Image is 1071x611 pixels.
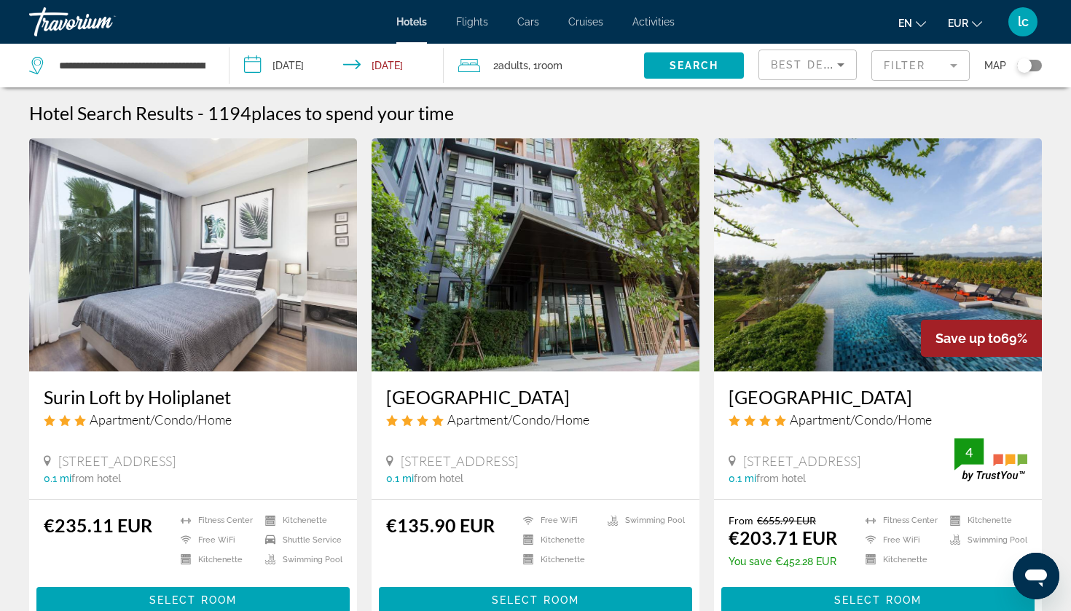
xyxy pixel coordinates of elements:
img: Hotel image [372,138,699,371]
button: Toggle map [1006,59,1042,72]
del: €655.99 EUR [757,514,816,527]
span: Room [538,60,562,71]
span: - [197,102,204,124]
a: Select Room [721,591,1035,607]
li: Free WiFi [516,514,600,527]
span: Apartment/Condo/Home [790,411,932,427]
a: Hotels [396,16,427,28]
span: Save up to [935,331,1001,346]
li: Swimming Pool [258,553,342,566]
img: Hotel image [29,138,357,371]
span: 0.1 mi [729,473,756,484]
span: You save [729,556,772,567]
span: en [898,17,912,29]
button: User Menu [1004,7,1042,37]
mat-select: Sort by [771,56,844,74]
li: Fitness Center [173,514,258,527]
li: Kitchenette [858,553,943,566]
span: 0.1 mi [386,473,414,484]
span: from hotel [414,473,463,484]
span: [STREET_ADDRESS] [401,453,518,469]
li: Kitchenette [516,553,600,566]
li: Kitchenette [258,514,342,527]
a: Select Room [36,591,350,607]
p: €452.28 EUR [729,556,837,567]
li: Kitchenette [173,553,258,566]
span: Search [670,60,719,71]
span: Map [984,55,1006,76]
ins: €135.90 EUR [386,514,495,536]
a: Surin Loft by Holiplanet [44,386,342,408]
span: Select Room [492,594,579,606]
span: lc [1018,15,1029,29]
span: , 1 [528,55,562,76]
iframe: Bouton de lancement de la fenêtre de messagerie [1013,553,1059,599]
a: Cars [517,16,539,28]
button: Change language [898,12,926,33]
a: [GEOGRAPHIC_DATA] [729,386,1027,408]
a: Activities [632,16,675,28]
li: Kitchenette [516,534,600,546]
li: Free WiFi [173,534,258,546]
span: Adults [498,60,528,71]
a: Travorium [29,3,175,41]
span: 0.1 mi [44,473,71,484]
li: Fitness Center [858,514,943,527]
span: Best Deals [771,59,847,71]
button: Filter [871,50,970,82]
a: Flights [456,16,488,28]
span: places to spend your time [251,102,454,124]
img: Hotel image [714,138,1042,371]
li: Swimming Pool [943,534,1027,546]
span: 2 [493,55,528,76]
a: Cruises [568,16,603,28]
li: Kitchenette [943,514,1027,527]
span: From [729,514,753,527]
span: Select Room [149,594,237,606]
button: Check-in date: Oct 30, 2025 Check-out date: Nov 3, 2025 [229,44,444,87]
div: 4 star Apartment [386,411,685,427]
li: Swimming Pool [600,514,685,527]
a: Select Room [379,591,692,607]
span: from hotel [756,473,806,484]
div: 4 [954,444,984,461]
span: from hotel [71,473,121,484]
span: Apartment/Condo/Home [447,411,589,427]
span: Apartment/Condo/Home [90,411,232,427]
li: Shuttle Service [258,534,342,546]
ins: €235.11 EUR [44,514,152,536]
div: 69% [921,320,1042,357]
span: [STREET_ADDRESS] [743,453,860,469]
li: Free WiFi [858,534,943,546]
ins: €203.71 EUR [729,527,837,548]
img: trustyou-badge.svg [954,438,1027,481]
div: 4 star Apartment [729,411,1027,427]
a: [GEOGRAPHIC_DATA] [386,386,685,408]
span: [STREET_ADDRESS] [58,453,176,469]
div: 3 star Apartment [44,411,342,427]
span: EUR [948,17,968,29]
h1: Hotel Search Results [29,102,194,124]
span: Select Room [834,594,922,606]
button: Change currency [948,12,982,33]
h2: 1194 [208,102,454,124]
button: Travelers: 2 adults, 0 children [444,44,644,87]
button: Search [644,52,744,79]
